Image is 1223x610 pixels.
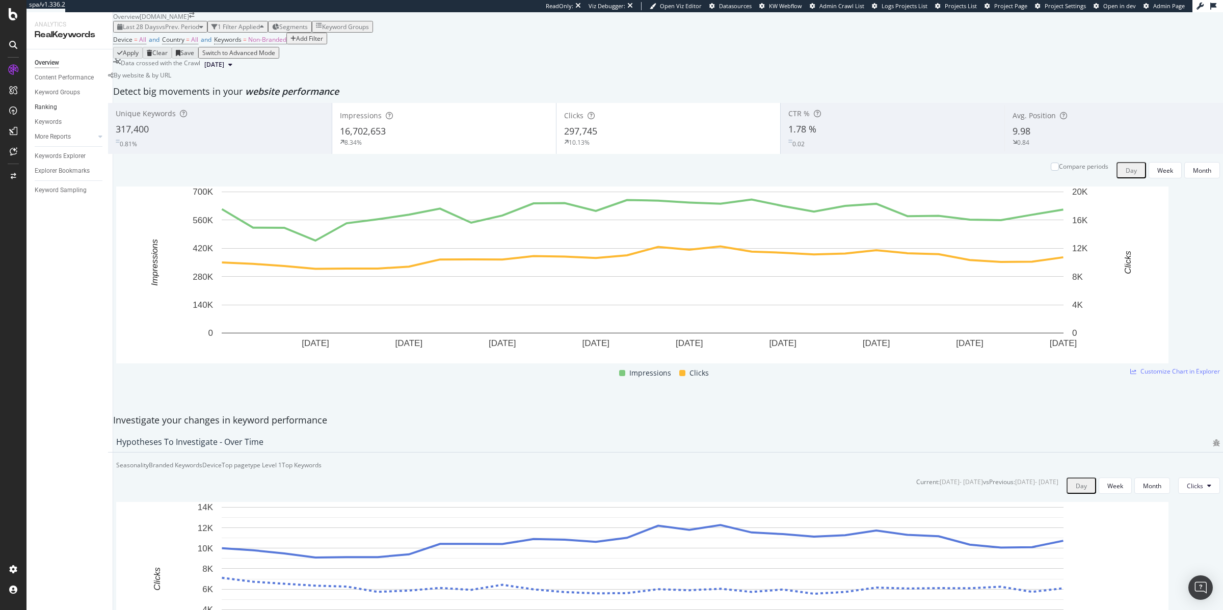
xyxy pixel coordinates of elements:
a: Admin Page [1144,2,1185,10]
div: Keywords Explorer [35,151,86,162]
span: Unique Keywords [116,109,176,118]
div: Apply [123,48,139,57]
span: = [243,35,247,44]
span: website performance [245,85,339,97]
a: Keyword Groups [35,87,105,98]
span: All [139,35,146,44]
span: Project Page [994,2,1027,10]
span: Device [113,35,132,44]
span: Clicks [1187,482,1203,490]
button: [DATE] [200,59,236,71]
img: Equal [116,140,120,143]
button: Day [1116,162,1146,178]
button: Add Filter [286,33,327,44]
button: Month [1184,162,1220,178]
text: 10K [198,544,214,553]
div: Data crossed with the Crawl [121,59,200,71]
text: 16K [1072,216,1088,225]
text: [DATE] [582,339,610,349]
div: Clear [152,48,168,57]
span: Non-Branded [248,35,286,44]
div: bug [1213,439,1220,446]
a: Overview [35,58,105,68]
text: 280K [193,272,213,282]
button: Clicks [1178,478,1220,494]
span: Country [162,35,184,44]
div: Day [1126,166,1137,175]
div: Compare periods [1059,162,1108,171]
button: Day [1067,478,1096,494]
text: [DATE] [395,339,423,349]
button: Clear [143,47,172,59]
div: Keywords [35,117,62,127]
div: Overview [35,58,59,68]
div: More Reports [35,131,71,142]
div: Viz Debugger: [589,2,625,10]
text: 8K [1072,272,1083,282]
div: Detect big movements in your [113,85,1223,98]
text: 420K [193,244,213,254]
text: 8K [202,564,213,574]
div: RealKeywords [35,29,104,41]
span: Projects List [945,2,977,10]
span: 317,400 [116,123,149,135]
div: Day [1076,482,1087,490]
a: KW Webflow [759,2,802,10]
span: Impressions [340,111,382,120]
text: [DATE] [863,339,890,349]
span: Logs Projects List [882,2,927,10]
div: Week [1157,166,1173,175]
span: 297,745 [564,125,597,137]
span: Avg. Position [1013,111,1056,120]
div: A chart. [116,187,1168,363]
span: All [191,35,198,44]
a: Explorer Bookmarks [35,166,105,176]
span: Customize Chart in Explorer [1140,367,1220,376]
div: Keyword Sampling [35,185,87,196]
a: Keywords [35,117,105,127]
span: 1.78 % [788,123,816,135]
span: By website & by URL [114,71,171,79]
a: Keyword Sampling [35,185,105,196]
div: ReadOnly: [546,2,573,10]
button: Switch to Advanced Mode [198,47,279,59]
text: 0 [1072,329,1077,338]
span: Clicks [689,367,709,379]
span: CTR % [788,109,810,118]
div: 0.02 [792,140,805,148]
div: [DATE] - [DATE] [1015,478,1058,486]
a: Ranking [35,102,105,113]
a: Open in dev [1094,2,1136,10]
div: Investigate your changes in keyword performance [113,414,1223,427]
button: Month [1134,478,1170,494]
div: [DOMAIN_NAME] [140,12,189,21]
span: and [149,35,159,44]
div: Branded Keywords [149,461,202,469]
div: Month [1193,166,1211,175]
span: and [201,35,211,44]
text: [DATE] [1050,339,1077,349]
a: Customize Chart in Explorer [1130,367,1220,376]
button: Last 28 DaysvsPrev. Period [113,21,207,33]
div: Save [180,48,194,57]
div: Open Intercom Messenger [1188,575,1213,600]
div: 0.84 [1017,138,1029,147]
button: Apply [113,47,143,59]
div: Week [1107,482,1123,490]
button: Save [172,47,198,59]
text: 20K [1072,188,1088,197]
div: Analytics [35,20,104,29]
div: Overview [113,12,140,21]
div: Top pagetype Level 1 [222,461,282,469]
a: Project Page [985,2,1027,10]
a: More Reports [35,131,95,142]
a: Keywords Explorer [35,151,105,162]
span: Admin Page [1153,2,1185,10]
div: Explorer Bookmarks [35,166,90,176]
span: Clicks [564,111,583,120]
text: 0 [208,329,213,338]
div: legacy label [108,71,171,79]
span: Datasources [719,2,752,10]
text: [DATE] [956,339,983,349]
div: 0.81% [120,140,137,148]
